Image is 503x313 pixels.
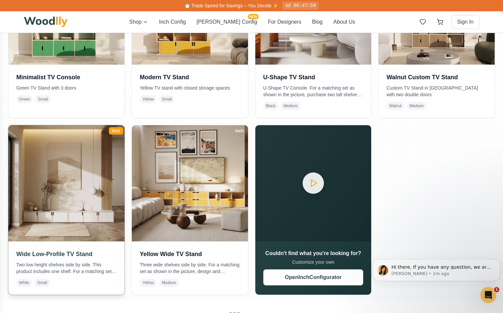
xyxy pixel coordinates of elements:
[263,249,364,257] h3: Couldn't find what you're looking for?
[159,279,179,287] span: Medium
[407,102,426,110] span: Medium
[140,279,156,287] span: Yellow
[159,95,174,103] span: Small
[140,73,240,82] h3: Modern TV Stand
[140,85,240,91] p: Yellow TV stand with closed storage spaces
[16,261,117,275] p: Two low height shelves side by side. This product includes one shelf. For a matching set as shown...
[16,249,117,259] h3: Wide Low-Profile TV Stand
[480,287,496,303] iframe: Intercom live chat
[312,18,323,26] button: Blog
[16,95,33,103] span: Green
[386,73,487,82] h3: Walnut Custom TV Stand
[248,14,258,19] span: NEW
[232,127,247,135] div: Inch
[184,3,278,8] span: ⏱️ Trade Speed for Savings – You Decide ⚡
[109,127,123,135] div: Inch
[159,18,186,26] button: Inch Config
[196,18,257,26] button: [PERSON_NAME] ConfigNEW
[281,102,301,110] span: Medium
[140,249,240,259] h3: Yellow Wide TV Stand
[263,259,364,265] p: Customize your own
[140,261,240,275] p: Three wide shelves side by side. For a matching set as shown in the picture, design and purchase ...
[263,269,364,285] button: OpenInchConfigurator
[494,287,499,292] span: 1
[140,95,156,103] span: Yellow
[16,85,117,91] p: Green TV Stand with 3 doors
[386,102,404,110] span: Walnut
[451,15,479,29] button: Sign In
[333,18,355,26] button: About Us
[129,18,148,26] button: Shop
[35,279,50,287] span: Small
[5,122,127,244] img: Wide Low-Profile TV Stand
[263,85,364,98] p: U-Shape TV Console. For a matching set as shown in the picture, purchase two tall shelves and one...
[24,17,68,27] img: Woodlly
[16,73,117,82] h3: Minimalist TV Console
[268,18,301,26] button: For Designers
[370,245,503,295] iframe: Intercom notifications message
[16,279,32,287] span: White
[132,125,248,241] img: Yellow Wide TV Stand
[35,95,51,103] span: Small
[263,73,364,82] h3: U-Shape TV Stand
[263,102,278,110] span: Black
[386,85,487,98] p: Custom TV Stand in [GEOGRAPHIC_DATA] with two double doors
[282,2,318,10] div: 4d 06:47:59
